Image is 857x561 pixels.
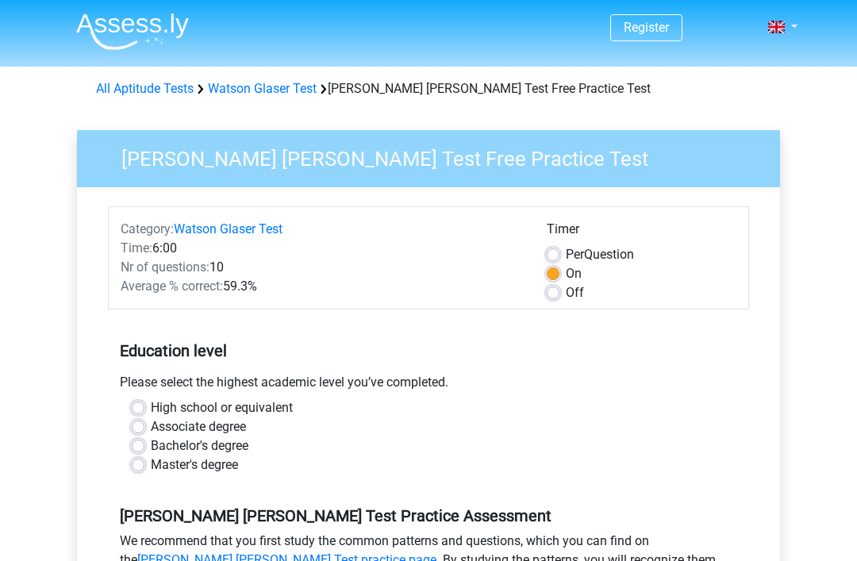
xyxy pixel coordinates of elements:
[566,283,584,302] label: Off
[208,81,317,96] a: Watson Glaser Test
[566,247,584,262] span: Per
[121,279,223,294] span: Average % correct:
[120,335,737,367] h5: Education level
[547,220,736,245] div: Timer
[151,417,246,436] label: Associate degree
[151,455,238,475] label: Master's degree
[566,245,634,264] label: Question
[90,79,767,98] div: [PERSON_NAME] [PERSON_NAME] Test Free Practice Test
[76,13,189,50] img: Assessly
[121,259,209,275] span: Nr of questions:
[96,81,194,96] a: All Aptitude Tests
[109,258,535,277] div: 10
[566,264,582,283] label: On
[151,398,293,417] label: High school or equivalent
[624,20,669,35] a: Register
[102,140,768,171] h3: [PERSON_NAME] [PERSON_NAME] Test Free Practice Test
[121,221,174,236] span: Category:
[121,240,152,256] span: Time:
[109,277,535,296] div: 59.3%
[108,373,749,398] div: Please select the highest academic level you’ve completed.
[151,436,248,455] label: Bachelor's degree
[174,221,282,236] a: Watson Glaser Test
[109,239,535,258] div: 6:00
[120,506,737,525] h5: [PERSON_NAME] [PERSON_NAME] Test Practice Assessment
